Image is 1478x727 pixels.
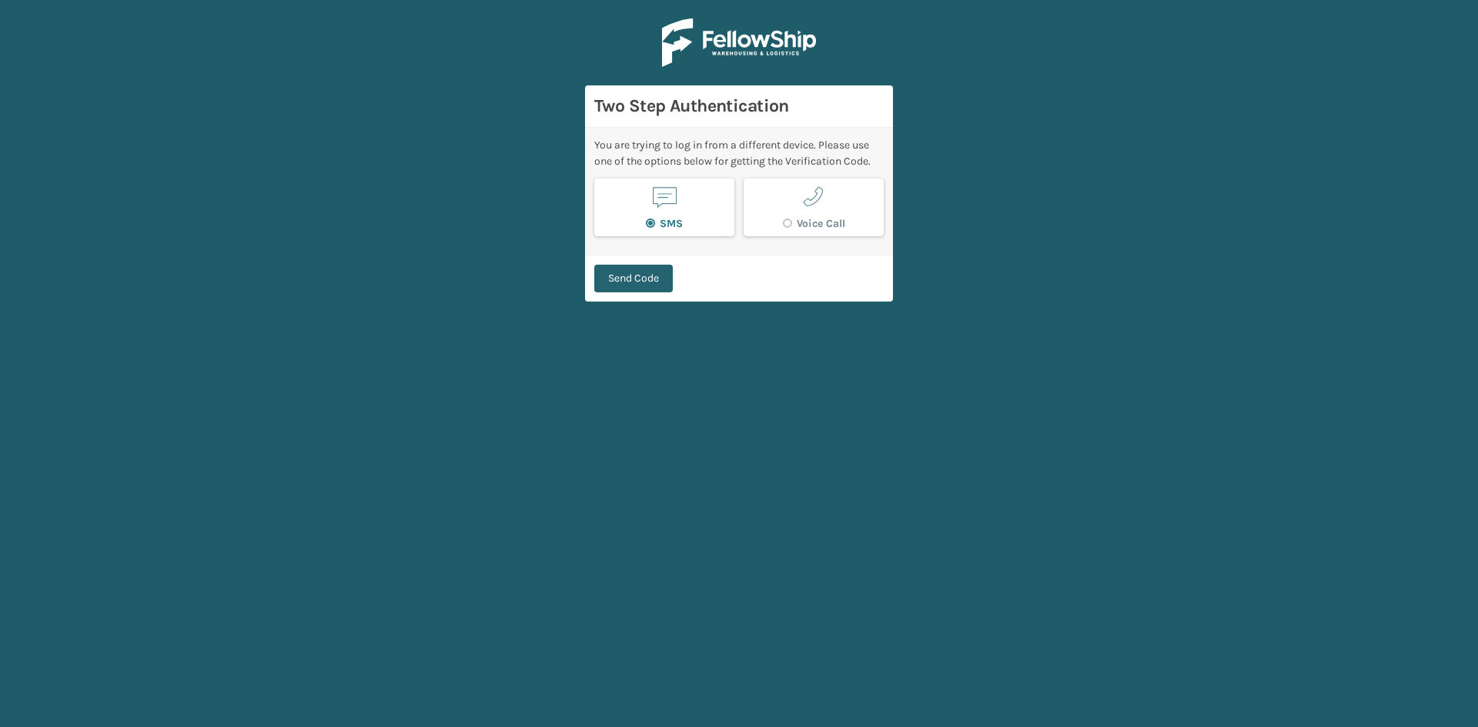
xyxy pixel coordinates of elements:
img: Logo [662,18,816,67]
button: Send Code [594,265,673,292]
h3: Two Step Authentication [594,95,884,118]
div: You are trying to log in from a different device. Please use one of the options below for getting... [594,137,884,169]
label: SMS [646,217,683,230]
label: Voice Call [783,217,845,230]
